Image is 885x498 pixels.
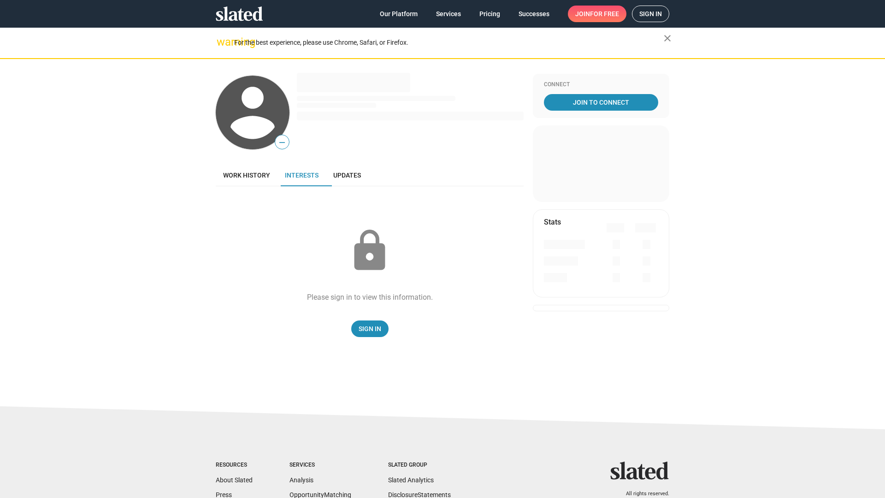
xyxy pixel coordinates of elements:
[351,320,389,337] a: Sign In
[347,228,393,274] mat-icon: lock
[519,6,549,22] span: Successes
[234,36,664,49] div: For the best experience, please use Chrome, Safari, or Firefox.
[285,172,319,179] span: Interests
[223,172,270,179] span: Work history
[333,172,361,179] span: Updates
[380,6,418,22] span: Our Platform
[544,94,658,111] a: Join To Connect
[479,6,500,22] span: Pricing
[217,36,228,47] mat-icon: warning
[326,164,368,186] a: Updates
[544,217,561,227] mat-card-title: Stats
[216,164,277,186] a: Work history
[429,6,468,22] a: Services
[472,6,507,22] a: Pricing
[216,476,253,484] a: About Slated
[662,33,673,44] mat-icon: close
[289,462,351,469] div: Services
[388,476,434,484] a: Slated Analytics
[388,462,451,469] div: Slated Group
[575,6,619,22] span: Join
[277,164,326,186] a: Interests
[275,136,289,148] span: —
[568,6,626,22] a: Joinfor free
[546,94,656,111] span: Join To Connect
[590,6,619,22] span: for free
[372,6,425,22] a: Our Platform
[632,6,669,22] a: Sign in
[639,6,662,22] span: Sign in
[544,81,658,89] div: Connect
[359,320,381,337] span: Sign In
[511,6,557,22] a: Successes
[436,6,461,22] span: Services
[216,462,253,469] div: Resources
[307,292,433,302] div: Please sign in to view this information.
[289,476,313,484] a: Analysis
